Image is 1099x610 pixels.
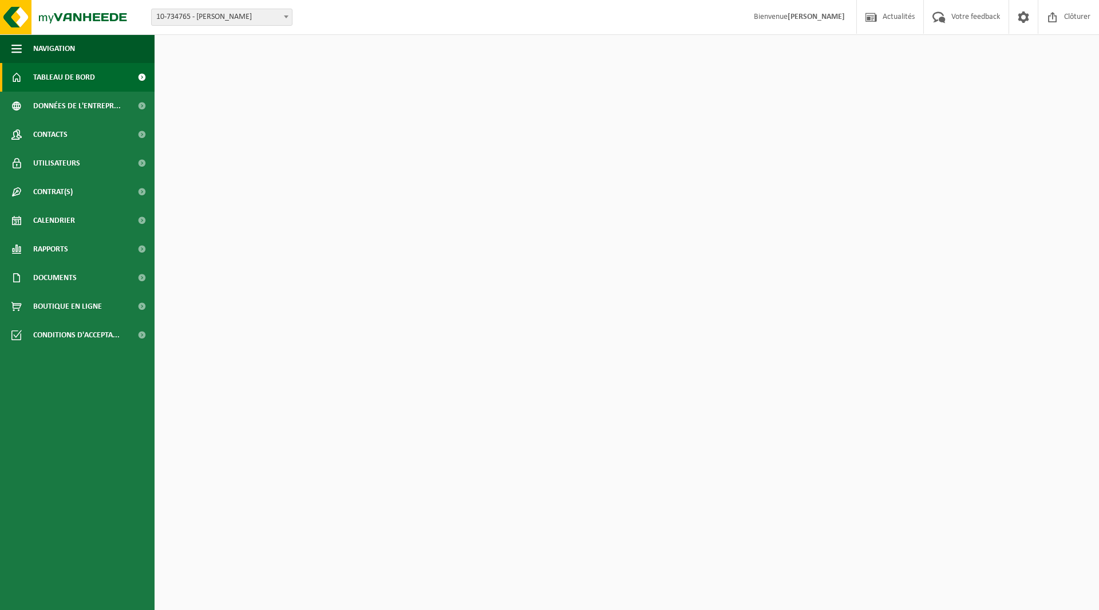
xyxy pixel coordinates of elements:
[33,34,75,63] span: Navigation
[33,235,68,263] span: Rapports
[151,9,292,26] span: 10-734765 - OLANO CARVIN - CARVIN
[788,13,845,21] strong: [PERSON_NAME]
[33,321,120,349] span: Conditions d'accepta...
[33,178,73,206] span: Contrat(s)
[33,63,95,92] span: Tableau de bord
[33,92,121,120] span: Données de l'entrepr...
[33,149,80,178] span: Utilisateurs
[33,206,75,235] span: Calendrier
[33,263,77,292] span: Documents
[33,120,68,149] span: Contacts
[152,9,292,25] span: 10-734765 - OLANO CARVIN - CARVIN
[33,292,102,321] span: Boutique en ligne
